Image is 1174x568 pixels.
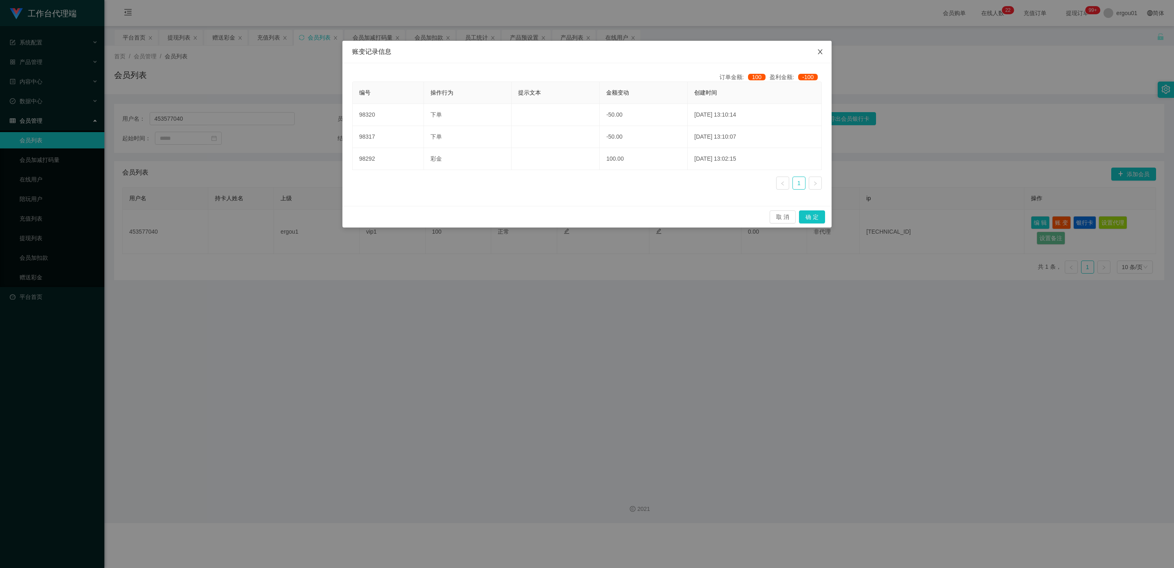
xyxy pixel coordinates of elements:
[748,74,766,80] span: 100
[430,89,453,96] span: 操作行为
[353,126,424,148] td: 98317
[694,89,717,96] span: 创建时间
[600,126,688,148] td: -50.00
[353,148,424,170] td: 98292
[719,73,770,82] div: 订单金额:
[817,49,823,55] i: 图标: close
[770,210,796,223] button: 取 消
[792,177,805,190] li: 1
[813,181,818,186] i: 图标: right
[606,89,629,96] span: 金额变动
[352,47,822,56] div: 账变记录信息
[776,177,789,190] li: 上一页
[353,104,424,126] td: 98320
[688,126,822,148] td: [DATE] 13:10:07
[600,104,688,126] td: -50.00
[688,148,822,170] td: [DATE] 13:02:15
[359,89,371,96] span: 编号
[424,104,512,126] td: 下单
[809,177,822,190] li: 下一页
[600,148,688,170] td: 100.00
[798,74,818,80] span: -100
[780,181,785,186] i: 图标: left
[688,104,822,126] td: [DATE] 13:10:14
[799,210,825,223] button: 确 定
[424,148,512,170] td: 彩金
[518,89,541,96] span: 提示文本
[793,177,805,189] a: 1
[809,41,832,64] button: Close
[424,126,512,148] td: 下单
[770,73,822,82] div: 盈利金额:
